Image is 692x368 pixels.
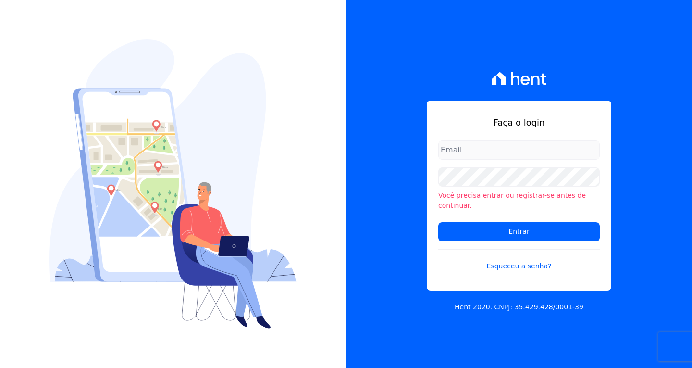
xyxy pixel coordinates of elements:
li: Você precisa entrar ou registrar-se antes de continuar. [438,190,600,211]
input: Email [438,140,600,160]
input: Entrar [438,222,600,241]
p: Hent 2020. CNPJ: 35.429.428/0001-39 [455,302,583,312]
img: Login [49,39,297,329]
h1: Faça o login [438,116,600,129]
a: Esqueceu a senha? [438,249,600,271]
